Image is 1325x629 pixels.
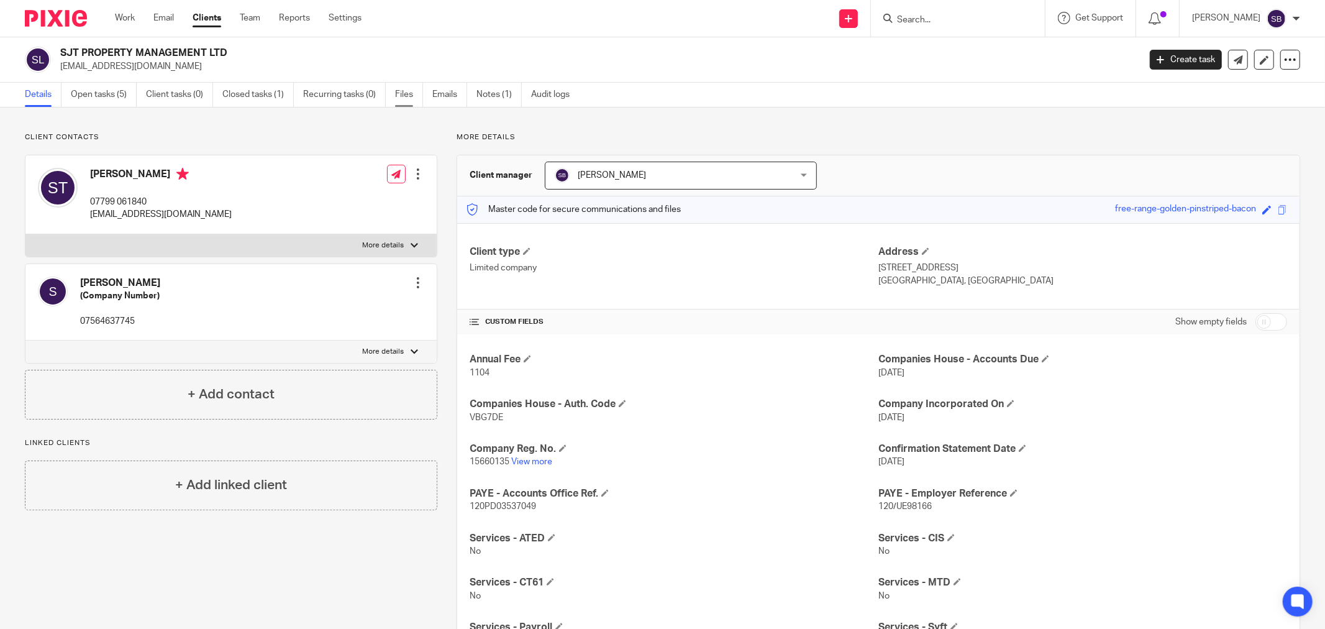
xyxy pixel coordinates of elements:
[329,12,362,24] a: Settings
[395,83,423,107] a: Files
[38,168,78,208] img: svg%3E
[470,576,878,589] h4: Services - CT61
[25,132,437,142] p: Client contacts
[1115,203,1256,217] div: free-range-golden-pinstriped-bacon
[90,196,232,208] p: 07799 061840
[470,532,878,545] h4: Services - ATED
[1267,9,1286,29] img: svg%3E
[25,438,437,448] p: Linked clients
[878,369,904,377] span: [DATE]
[363,241,404,250] p: More details
[878,502,932,511] span: 120/UE98166
[279,12,310,24] a: Reports
[878,443,1287,456] h4: Confirmation Statement Date
[555,168,570,183] img: svg%3E
[470,592,481,600] span: No
[188,385,275,404] h4: + Add contact
[176,168,189,180] i: Primary
[470,353,878,366] h4: Annual Fee
[90,208,232,221] p: [EMAIL_ADDRESS][DOMAIN_NAME]
[240,12,260,24] a: Team
[878,413,904,422] span: [DATE]
[25,10,87,27] img: Pixie
[470,246,878,259] h4: Client type
[80,315,160,328] p: 07564637745
[878,275,1287,287] p: [GEOGRAPHIC_DATA], [GEOGRAPHIC_DATA]
[470,369,489,377] span: 1104
[1175,316,1247,328] label: Show empty fields
[25,47,51,73] img: svg%3E
[146,83,213,107] a: Client tasks (0)
[470,457,509,466] span: 15660135
[363,347,404,357] p: More details
[578,171,646,180] span: [PERSON_NAME]
[470,547,481,556] span: No
[896,15,1008,26] input: Search
[531,83,579,107] a: Audit logs
[878,487,1287,500] h4: PAYE - Employer Reference
[60,60,1131,73] p: [EMAIL_ADDRESS][DOMAIN_NAME]
[193,12,221,24] a: Clients
[878,547,890,556] span: No
[878,398,1287,411] h4: Company Incorporated On
[467,203,681,216] p: Master code for secure communications and files
[470,413,503,422] span: VBG7DE
[80,290,160,302] h5: (Company Number)
[25,83,61,107] a: Details
[878,353,1287,366] h4: Companies House - Accounts Due
[60,47,917,60] h2: SJT PROPERTY MANAGEMENT LTD
[470,443,878,456] h4: Company Reg. No.
[303,83,386,107] a: Recurring tasks (0)
[470,169,532,181] h3: Client manager
[878,592,890,600] span: No
[511,457,552,466] a: View more
[470,262,878,274] p: Limited company
[153,12,174,24] a: Email
[878,576,1287,589] h4: Services - MTD
[470,317,878,327] h4: CUSTOM FIELDS
[470,398,878,411] h4: Companies House - Auth. Code
[470,502,536,511] span: 120PD03537049
[38,277,68,306] img: svg%3E
[71,83,137,107] a: Open tasks (5)
[878,262,1287,274] p: [STREET_ADDRESS]
[878,532,1287,545] h4: Services - CIS
[470,487,878,500] h4: PAYE - Accounts Office Ref.
[476,83,522,107] a: Notes (1)
[175,475,287,495] h4: + Add linked client
[1192,12,1260,24] p: [PERSON_NAME]
[115,12,135,24] a: Work
[80,277,160,290] h4: [PERSON_NAME]
[90,168,232,183] h4: [PERSON_NAME]
[432,83,467,107] a: Emails
[222,83,294,107] a: Closed tasks (1)
[878,457,904,466] span: [DATE]
[1075,14,1123,22] span: Get Support
[1150,50,1222,70] a: Create task
[457,132,1300,142] p: More details
[878,246,1287,259] h4: Address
